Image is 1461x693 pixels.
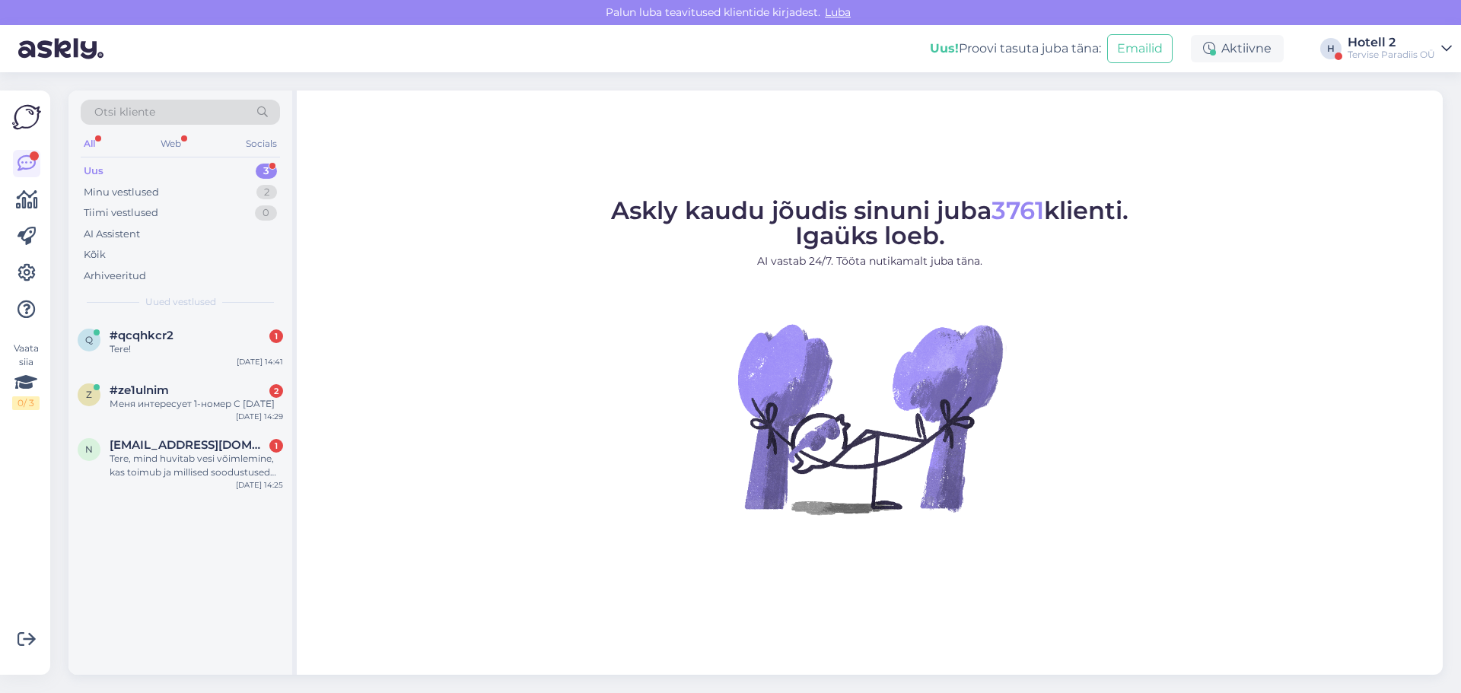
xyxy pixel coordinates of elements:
div: Tere! [110,342,283,356]
div: AI Assistent [84,227,140,242]
div: [DATE] 14:25 [236,479,283,491]
div: Web [158,134,184,154]
div: Tere, mind huvitab vesi võimlemine, kas toimub ja millised soodustused on pensionäridele? Tänan [110,452,283,479]
div: [DATE] 14:29 [236,411,283,422]
span: q [85,334,93,345]
div: H [1320,38,1342,59]
span: n [85,443,93,455]
span: z [86,389,92,400]
div: Arhiveeritud [84,269,146,284]
div: 0 / 3 [12,396,40,410]
div: Aktiivne [1191,35,1284,62]
div: Kõik [84,247,106,262]
span: noviits77@gmail.com [110,438,268,452]
span: 3761 [992,196,1044,225]
div: Proovi tasuta juba täna: [930,40,1101,58]
span: Uued vestlused [145,295,216,309]
div: 1 [269,329,283,343]
div: Minu vestlused [84,185,159,200]
div: Tiimi vestlused [84,205,158,221]
div: Uus [84,164,103,179]
div: Socials [243,134,280,154]
div: 2 [256,185,277,200]
div: Меня интересует 1-номер С [DATE] [110,397,283,411]
div: 0 [255,205,277,221]
img: No Chat active [733,281,1007,555]
div: Tervise Paradiis OÜ [1348,49,1435,61]
a: Hotell 2Tervise Paradiis OÜ [1348,37,1452,61]
span: #qcqhkcr2 [110,329,173,342]
div: Vaata siia [12,342,40,410]
span: Luba [820,5,855,19]
b: Uus! [930,41,959,56]
img: Askly Logo [12,103,41,132]
div: 3 [256,164,277,179]
span: Otsi kliente [94,104,155,120]
span: #ze1ulnim [110,383,169,397]
button: Emailid [1107,34,1173,63]
div: [DATE] 14:41 [237,356,283,367]
p: AI vastab 24/7. Tööta nutikamalt juba täna. [611,253,1128,269]
div: 1 [269,439,283,453]
span: Askly kaudu jõudis sinuni juba klienti. Igaüks loeb. [611,196,1128,250]
div: 2 [269,384,283,398]
div: All [81,134,98,154]
div: Hotell 2 [1348,37,1435,49]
